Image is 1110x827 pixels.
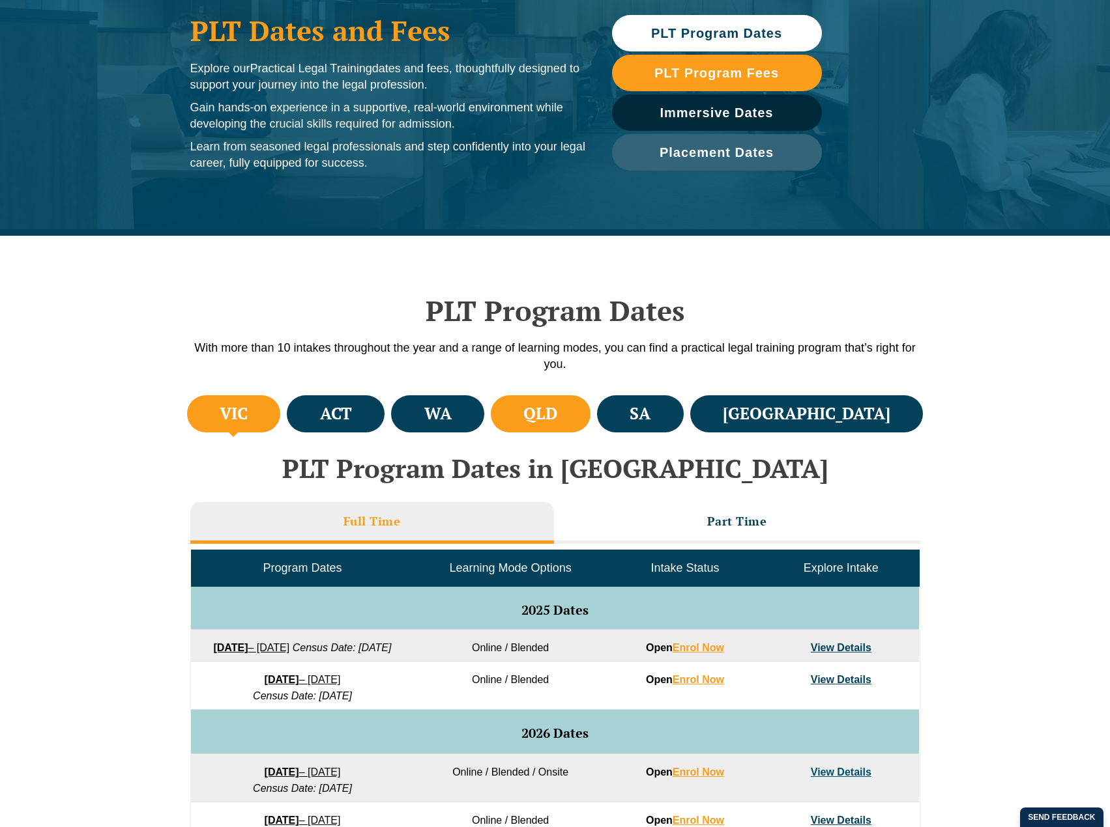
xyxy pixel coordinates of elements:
a: [DATE]– [DATE] [213,642,289,653]
a: Enrol Now [673,766,724,778]
em: Census Date: [DATE] [253,783,352,794]
span: Practical Legal Training [250,62,372,75]
span: 2025 Dates [521,601,589,619]
a: Enrol Now [673,815,724,826]
strong: Open [646,766,724,778]
p: Learn from seasoned legal professionals and step confidently into your legal career, fully equipp... [190,139,586,171]
h4: QLD [523,403,557,425]
a: PLT Program Fees [612,55,822,91]
p: Gain hands-on experience in a supportive, real-world environment while developing the crucial ski... [190,100,586,132]
span: PLT Program Fees [654,66,779,79]
a: Enrol Now [673,674,724,685]
strong: [DATE] [213,642,248,653]
span: Explore Intake [804,561,879,574]
h3: Part Time [707,514,767,529]
h4: ACT [320,403,352,425]
p: With more than 10 intakes throughout the year and a range of learning modes, you can find a pract... [184,340,927,372]
strong: Open [646,674,724,685]
a: Immersive Dates [612,94,822,131]
a: View Details [811,815,871,826]
h4: VIC [220,403,248,425]
td: Online / Blended [414,630,607,662]
a: [DATE]– [DATE] [265,674,341,685]
span: Placement Dates [660,146,774,159]
h4: SA [630,403,650,425]
span: Intake Status [650,561,719,574]
strong: [DATE] [265,674,299,685]
h2: PLT Program Dates in [GEOGRAPHIC_DATA] [184,454,927,483]
a: View Details [811,674,871,685]
h4: WA [424,403,452,425]
p: Explore our dates and fees, thoughtfully designed to support your journey into the legal profession. [190,61,586,93]
em: Census Date: [DATE] [293,642,392,653]
td: Online / Blended / Onsite [414,754,607,802]
span: Immersive Dates [660,106,774,119]
strong: Open [646,642,724,653]
a: Enrol Now [673,642,724,653]
span: 2026 Dates [521,724,589,742]
a: View Details [811,642,871,653]
a: Placement Dates [612,134,822,171]
h2: PLT Program Dates [184,294,927,327]
strong: Open [646,815,724,826]
span: Learning Mode Options [450,561,572,574]
a: [DATE]– [DATE] [265,815,341,826]
h3: Full Time [343,514,401,529]
em: Census Date: [DATE] [253,690,352,701]
strong: [DATE] [265,766,299,778]
h4: [GEOGRAPHIC_DATA] [723,403,890,425]
a: View Details [811,766,871,778]
a: [DATE]– [DATE] [265,766,341,778]
span: Program Dates [263,561,342,574]
strong: [DATE] [265,815,299,826]
td: Online / Blended [414,662,607,710]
